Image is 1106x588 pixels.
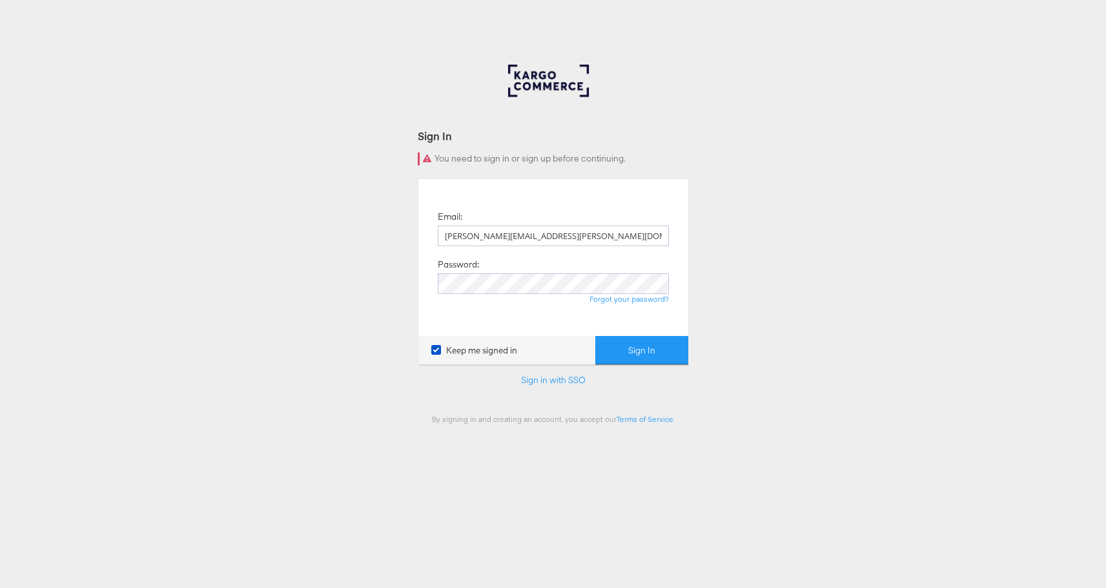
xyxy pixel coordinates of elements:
button: Sign In [595,336,688,365]
label: Email: [438,211,462,223]
a: Terms of Service [617,414,673,424]
div: Sign In [418,129,689,143]
div: By signing in and creating an account, you accept our . [418,414,689,424]
label: Keep me signed in [431,344,517,357]
a: Forgot your password? [589,294,669,304]
div: You need to sign in or sign up before continuing. [418,152,689,165]
input: Email [438,226,669,246]
a: Sign in with SSO [521,374,586,386]
label: Password: [438,258,479,271]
